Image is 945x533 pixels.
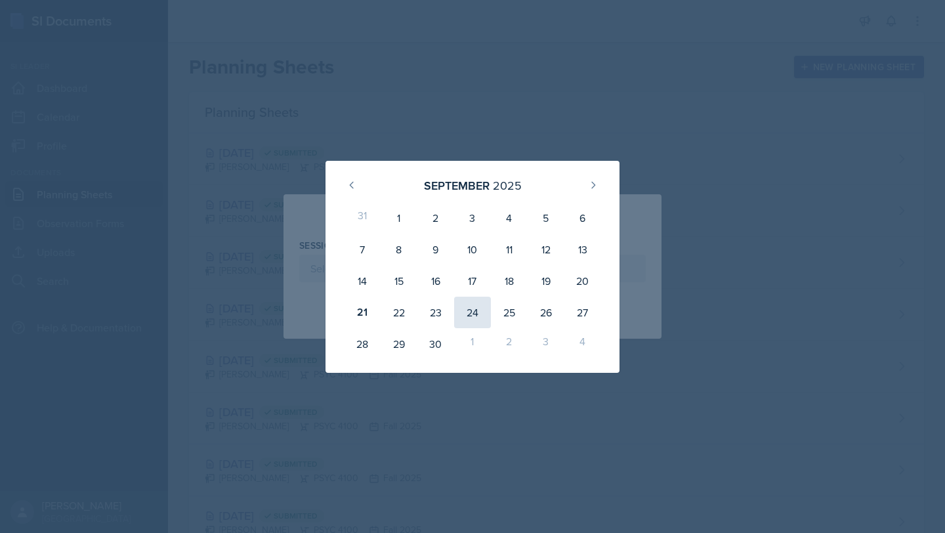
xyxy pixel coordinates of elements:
[491,202,528,234] div: 4
[454,265,491,297] div: 17
[417,265,454,297] div: 16
[381,297,417,328] div: 22
[528,234,564,265] div: 12
[564,265,601,297] div: 20
[491,328,528,360] div: 2
[491,265,528,297] div: 18
[344,265,381,297] div: 14
[381,234,417,265] div: 8
[454,234,491,265] div: 10
[528,297,564,328] div: 26
[454,328,491,360] div: 1
[417,202,454,234] div: 2
[454,297,491,328] div: 24
[564,328,601,360] div: 4
[564,234,601,265] div: 13
[344,202,381,234] div: 31
[528,202,564,234] div: 5
[528,328,564,360] div: 3
[564,297,601,328] div: 27
[454,202,491,234] div: 3
[424,177,490,194] div: September
[417,234,454,265] div: 9
[491,297,528,328] div: 25
[344,297,381,328] div: 21
[528,265,564,297] div: 19
[381,202,417,234] div: 1
[344,234,381,265] div: 7
[344,328,381,360] div: 28
[491,234,528,265] div: 11
[417,297,454,328] div: 23
[381,328,417,360] div: 29
[381,265,417,297] div: 15
[493,177,522,194] div: 2025
[564,202,601,234] div: 6
[417,328,454,360] div: 30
